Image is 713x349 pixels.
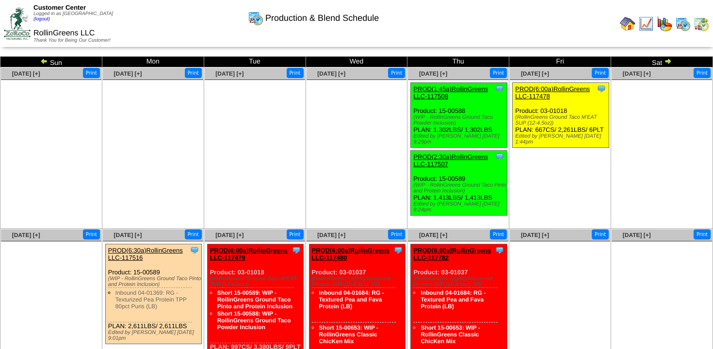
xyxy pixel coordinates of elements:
[620,16,635,32] img: home.gif
[413,247,491,261] a: PROD(6:00a)RollinGreens LLC-117782
[388,68,405,78] button: Print
[217,289,292,310] a: Short 15-00589: WIP - RollinGreens Ground Taco Pinto and Protein Inclusion
[108,330,202,341] div: Edited by [PERSON_NAME] [DATE] 9:01pm
[515,85,590,100] a: PROD(6:00a)RollinGreens LLC-117478
[115,289,187,310] a: Inbound 04-01369: RG - Texturized Pea Protein TPP 80pct Puris (LB)
[40,57,48,65] img: arrowleft.gif
[421,289,486,310] a: Inbound 04-01684: RG - Textured Pea and Fava Protein (LB)
[611,57,713,67] td: Sat
[657,16,672,32] img: graph.gif
[204,57,306,67] td: Tue
[411,151,507,216] div: Product: 15-00589 PLAN: 1,413LBS / 1,413LBS
[419,232,447,238] a: [DATE] [+]
[694,229,711,239] button: Print
[388,229,405,239] button: Print
[185,68,202,78] button: Print
[102,57,204,67] td: Mon
[694,68,711,78] button: Print
[592,229,609,239] button: Print
[105,244,202,344] div: Product: 15-00589 PLAN: 2,611LBS / 2,611LBS
[623,70,651,77] a: [DATE] [+]
[413,153,488,168] a: PROD(2:30a)RollinGreens LLC-117507
[490,229,507,239] button: Print
[33,4,86,11] span: Customer Center
[215,70,243,77] a: [DATE] [+]
[638,16,654,32] img: line_graph.gif
[509,57,611,67] td: Fri
[317,70,345,77] a: [DATE] [+]
[33,16,50,22] a: (logout)
[413,182,507,194] div: (WIP - RollinGreens Ground Taco Pinto and Protein Inclusion)
[515,114,609,126] div: (RollinGreens Ground Taco M'EAT SUP (12-4.5oz))
[592,68,609,78] button: Print
[210,276,304,287] div: (RollinGreens Ground Taco M'EAT SUP (12-4.5oz))
[319,289,384,310] a: Inbound 04-01684: RG - Textured Pea and Fava Protein (LB)
[312,276,405,287] div: (RollinGreens LightlySeasoned Protein SUP (12-4.5oz) V3)
[265,13,379,23] span: Production & Blend Schedule
[495,84,504,94] img: Tooltip
[185,229,202,239] button: Print
[12,232,40,238] a: [DATE] [+]
[694,16,709,32] img: calendarinout.gif
[393,245,403,255] img: Tooltip
[623,232,651,238] a: [DATE] [+]
[287,68,304,78] button: Print
[495,152,504,161] img: Tooltip
[12,70,40,77] a: [DATE] [+]
[33,38,111,43] span: Thank You for Being Our Customer!
[413,85,488,100] a: PROD(1:45a)RollinGreens LLC-117508
[114,70,142,77] a: [DATE] [+]
[521,70,549,77] a: [DATE] [+]
[515,133,609,145] div: Edited by [PERSON_NAME] [DATE] 1:44pm
[306,57,407,67] td: Wed
[675,16,691,32] img: calendarprod.gif
[319,324,378,345] a: Short 15-00653: WIP - RollinGreens Classic ChicKen Mix
[114,232,142,238] a: [DATE] [+]
[495,245,504,255] img: Tooltip
[513,83,609,148] div: Product: 03-01018 PLAN: 667CS / 2,261LBS / 6PLT
[108,247,183,261] a: PROD(6:30a)RollinGreens LLC-117516
[287,229,304,239] button: Print
[4,7,31,40] img: ZoRoCo_Logo(Green%26Foil)%20jpg.webp
[521,232,549,238] a: [DATE] [+]
[108,276,202,287] div: (WIP - RollinGreens Ground Taco Pinto and Protein Inclusion)
[664,57,672,65] img: arrowright.gif
[413,201,507,213] div: Edited by [PERSON_NAME] [DATE] 9:24pm
[83,68,100,78] button: Print
[413,276,507,287] div: (RollinGreens LightlySeasoned Protein SUP (12-4.5oz) V3)
[413,133,507,145] div: Edited by [PERSON_NAME] [DATE] 9:29pm
[312,247,389,261] a: PROD(6:00a)RollinGreens LLC-117480
[215,232,243,238] a: [DATE] [+]
[597,84,606,94] img: Tooltip
[83,229,100,239] button: Print
[210,247,288,261] a: PROD(6:00a)RollinGreens LLC-117479
[419,70,447,77] a: [DATE] [+]
[413,114,507,126] div: (WIP - RollinGreens Ground Taco Powder Inclusion)
[33,11,113,22] span: Logged in as [GEOGRAPHIC_DATA]
[0,57,102,67] td: Sun
[421,324,480,345] a: Short 15-00653: WIP - RollinGreens Classic ChicKen Mix
[407,57,509,67] td: Thu
[490,68,507,78] button: Print
[190,245,199,255] img: Tooltip
[33,29,95,37] span: RollinGreens LLC
[292,245,301,255] img: Tooltip
[411,83,507,148] div: Product: 15-00588 PLAN: 1,302LBS / 1,302LBS
[317,232,345,238] a: [DATE] [+]
[248,10,263,26] img: calendarprod.gif
[217,310,291,331] a: Short 15-00588: WIP - RollinGreens Ground Taco Powder Inclusion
